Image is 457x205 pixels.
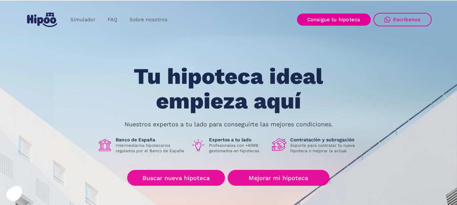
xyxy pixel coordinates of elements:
[393,17,421,23] div: Escríbenos
[209,137,267,143] h1: Expertos a tu lado
[228,170,329,186] a: Mejorar mi hipoteca
[64,13,101,26] a: Simulador
[116,143,185,154] p: Intermediarios hipotecarios regulados por el Banco de España
[101,13,123,26] a: FAQ
[209,143,267,154] p: Profesionales con +40M€ gestionados en hipotecas
[124,122,333,127] p: Nuestros expertos a tu lado para conseguirte las mejores condiciones.
[100,65,357,113] h1: Tu hipoteca ideal empieza aquí
[26,10,59,30] a: home
[373,13,432,26] a: Escríbenos
[123,13,174,26] a: Sobre nosotros
[116,137,185,143] h1: Banco de España
[127,170,225,186] a: Buscar nueva hipoteca
[290,143,360,154] p: Soporte para contratar tu nueva hipoteca o mejorar la actual
[290,137,360,143] h1: Contratación y subrogación
[297,14,371,26] a: Consigue tu hipoteca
